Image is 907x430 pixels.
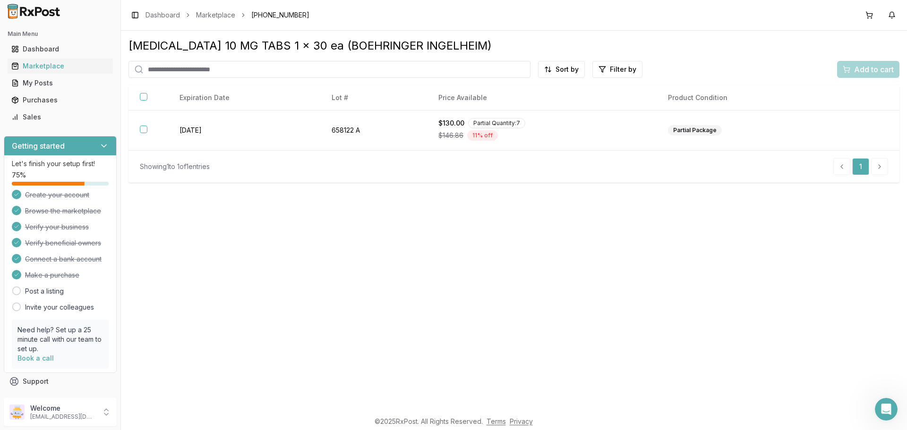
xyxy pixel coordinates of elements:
[320,110,427,151] td: 658122 A
[668,125,722,135] div: Partial Package
[30,413,96,421] p: [EMAIL_ADDRESS][DOMAIN_NAME]
[4,59,117,74] button: Marketplace
[320,85,427,110] th: Lot #
[11,78,109,88] div: My Posts
[145,10,180,20] a: Dashboard
[11,95,109,105] div: Purchases
[4,373,117,390] button: Support
[8,58,113,75] a: Marketplace
[11,61,109,71] div: Marketplace
[9,405,25,420] img: User avatar
[538,61,585,78] button: Sort by
[8,41,113,58] a: Dashboard
[8,109,113,126] a: Sales
[438,118,645,128] div: $130.00
[4,42,117,57] button: Dashboard
[833,158,888,175] nav: pagination
[4,110,117,125] button: Sales
[128,38,899,53] div: [MEDICAL_DATA] 10 MG TABS 1 x 30 ea (BOEHRINGER INGELHEIM)
[25,238,101,248] span: Verify beneficial owners
[25,254,102,264] span: Connect a bank account
[427,85,657,110] th: Price Available
[12,140,65,152] h3: Getting started
[8,30,113,38] h2: Main Menu
[251,10,309,20] span: [PHONE_NUMBER]
[438,131,463,140] span: $146.86
[23,394,55,403] span: Feedback
[25,287,64,296] a: Post a listing
[17,354,54,362] a: Book a call
[4,76,117,91] button: My Posts
[852,158,869,175] a: 1
[17,325,103,354] p: Need help? Set up a 25 minute call with our team to set up.
[25,190,89,200] span: Create your account
[4,4,64,19] img: RxPost Logo
[168,85,320,110] th: Expiration Date
[468,118,525,128] div: Partial Quantity: 7
[4,93,117,108] button: Purchases
[467,130,498,141] div: 11 % off
[25,303,94,312] a: Invite your colleagues
[12,159,109,169] p: Let's finish your setup first!
[11,44,109,54] div: Dashboard
[12,170,26,180] span: 75 %
[556,65,579,74] span: Sort by
[4,390,117,407] button: Feedback
[657,85,829,110] th: Product Condition
[25,222,89,232] span: Verify your business
[168,110,320,151] td: [DATE]
[510,417,533,425] a: Privacy
[25,206,101,216] span: Browse the marketplace
[11,112,109,122] div: Sales
[8,92,113,109] a: Purchases
[610,65,636,74] span: Filter by
[145,10,309,20] nav: breadcrumb
[8,75,113,92] a: My Posts
[140,162,210,171] div: Showing 1 to 1 of 1 entries
[30,404,96,413] p: Welcome
[592,61,642,78] button: Filter by
[487,417,506,425] a: Terms
[875,398,898,421] iframe: Intercom live chat
[196,10,235,20] a: Marketplace
[25,270,79,280] span: Make a purchase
